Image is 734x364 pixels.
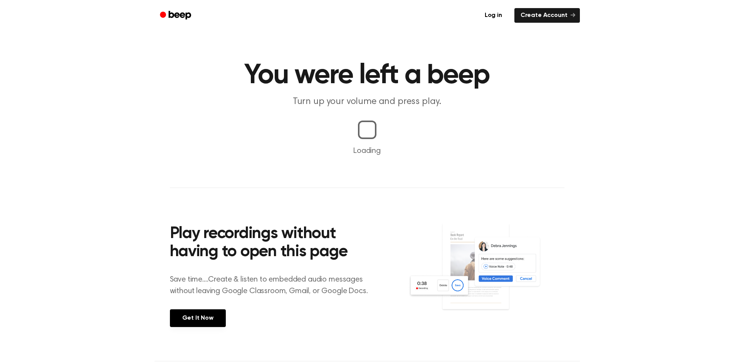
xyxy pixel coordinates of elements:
p: Loading [9,145,725,157]
a: Log in [477,7,510,24]
a: Beep [155,8,198,23]
h2: Play recordings without having to open this page [170,225,378,262]
a: Get It Now [170,309,226,327]
p: Save time....Create & listen to embedded audio messages without leaving Google Classroom, Gmail, ... [170,274,378,297]
a: Create Account [514,8,580,23]
p: Turn up your volume and press play. [219,96,515,108]
h1: You were left a beep [170,62,564,89]
img: Voice Comments on Docs and Recording Widget [408,223,564,326]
